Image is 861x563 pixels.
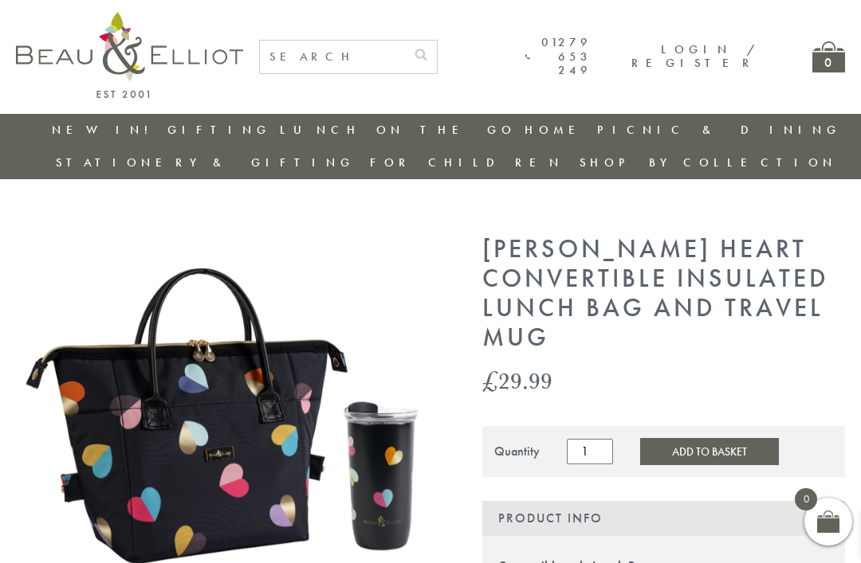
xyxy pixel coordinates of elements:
input: Product quantity [567,439,613,464]
a: New in! [52,122,159,138]
bdi: 29.99 [482,364,552,397]
a: Shop by collection [580,154,837,170]
span: 0 [795,488,817,510]
a: 0 [812,41,845,72]
button: Add to Basket [640,438,779,465]
span: £ [482,364,498,397]
div: Quantity [494,444,540,459]
a: For Children [370,154,564,170]
a: Lunch On The Go [280,122,516,138]
a: Gifting [167,122,271,138]
a: Home [525,122,588,138]
a: Stationery & Gifting [56,154,355,170]
h1: [PERSON_NAME] Heart Convertible Insulated Lunch Bag and Travel Mug [482,235,845,352]
a: 01279 653 249 [525,36,592,77]
img: logo [16,12,243,98]
input: SEARCH [260,41,405,73]
a: Picnic & Dining [597,122,841,138]
a: Login / Register [631,41,757,71]
div: Product Info [482,501,845,536]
